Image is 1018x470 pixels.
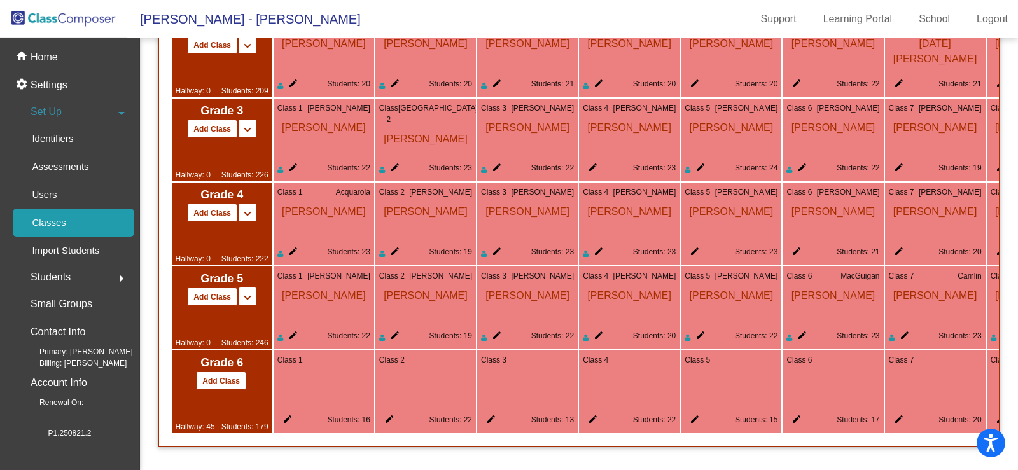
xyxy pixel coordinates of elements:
a: School [909,9,960,29]
span: [PERSON_NAME] [277,30,370,52]
span: Class 8 [991,186,1016,198]
span: [PERSON_NAME] - [PERSON_NAME] [127,9,361,29]
a: Students: 23 [633,247,676,256]
a: Students: 22 [429,415,472,424]
mat-icon: keyboard_arrow_down [240,38,255,53]
a: Students: 20 [633,331,676,340]
span: [PERSON_NAME] [685,114,777,135]
mat-icon: edit [991,414,1006,429]
a: Students: 20 [327,79,370,88]
span: Hallway: 0 [176,169,211,181]
a: Students: 20 [938,247,981,256]
mat-icon: keyboard_arrow_down [240,290,255,305]
span: [PERSON_NAME] [409,270,472,282]
span: Class 2 [379,270,405,282]
p: Home [31,50,58,65]
a: Students: 23 [531,247,574,256]
mat-icon: edit [685,246,700,261]
button: Add Class [196,371,246,390]
mat-icon: edit [481,414,496,429]
mat-icon: edit [589,330,604,345]
mat-icon: edit [685,414,700,429]
span: Hallway: 0 [176,253,211,265]
span: Class 2 [379,354,405,366]
mat-icon: settings [15,78,31,93]
p: Import Students [32,243,99,258]
a: Students: 22 [633,415,676,424]
mat-icon: arrow_drop_down [114,106,129,121]
a: Students: 22 [837,163,879,172]
a: Students: 16 [327,415,370,424]
a: Students: 19 [429,247,472,256]
a: Students: 23 [633,163,676,172]
a: Students: 24 [735,163,777,172]
span: [PERSON_NAME] [889,282,982,303]
a: Students: 23 [327,247,370,256]
a: Students: 20 [735,79,777,88]
span: [PERSON_NAME] [786,114,879,135]
span: [PERSON_NAME] [817,186,880,198]
mat-icon: edit [487,162,502,177]
a: Students: 22 [531,331,574,340]
span: [PERSON_NAME] [409,186,472,198]
span: Class 6 [786,354,812,366]
mat-icon: edit [889,162,904,177]
p: Account Info [31,374,87,392]
mat-icon: edit [385,78,400,93]
p: Contact Info [31,323,85,341]
a: Students: 13 [531,415,574,424]
mat-icon: edit [786,246,802,261]
mat-icon: edit [895,330,910,345]
mat-icon: edit [889,78,904,93]
span: [PERSON_NAME] [307,102,370,114]
mat-icon: edit [889,414,904,429]
a: Students: 21 [938,79,981,88]
a: Learning Portal [813,9,903,29]
span: [PERSON_NAME] [583,282,676,303]
span: Class 7 [889,270,914,282]
mat-icon: edit [996,330,1012,345]
a: Students: 23 [429,163,472,172]
span: [PERSON_NAME] [307,270,370,282]
span: Class 3 [481,102,506,114]
mat-icon: edit [786,414,802,429]
a: Students: 22 [531,163,574,172]
p: Settings [31,78,67,93]
span: [PERSON_NAME] [481,282,574,303]
span: [PERSON_NAME] [889,114,982,135]
a: Students: 19 [938,163,981,172]
mat-icon: keyboard_arrow_down [240,206,255,221]
span: [PERSON_NAME] [786,198,879,219]
span: [PERSON_NAME] [379,198,472,219]
span: Class 2 [379,186,405,198]
span: [PERSON_NAME] [685,282,777,303]
span: [PERSON_NAME] [786,282,879,303]
a: Students: 23 [938,331,981,340]
span: [PERSON_NAME] [715,270,778,282]
mat-icon: arrow_right [114,271,129,286]
a: Students: 20 [938,415,981,424]
span: Hallway: 0 [176,85,211,97]
span: Class 1 [277,354,303,366]
span: [PERSON_NAME] [817,102,880,114]
span: Primary: [PERSON_NAME] [19,346,133,357]
span: Class 3 [481,354,506,366]
span: Class 7 [889,102,914,114]
span: Students: 179 [221,421,268,432]
button: Add Class [187,36,237,54]
a: Students: 15 [735,415,777,424]
span: Students: 222 [221,253,268,265]
mat-icon: edit [583,162,598,177]
mat-icon: edit [991,246,1006,261]
span: Class 5 [685,186,710,198]
a: Students: 19 [429,331,472,340]
a: Students: 22 [735,331,777,340]
a: Students: 22 [327,163,370,172]
mat-icon: edit [283,162,298,177]
span: Class 8 [991,354,1016,366]
span: Class 1 [277,270,303,282]
span: Hallway: 45 [176,421,215,432]
span: Grade 3 [176,102,268,120]
p: Assessments [32,159,88,174]
span: [PERSON_NAME] [277,282,370,303]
